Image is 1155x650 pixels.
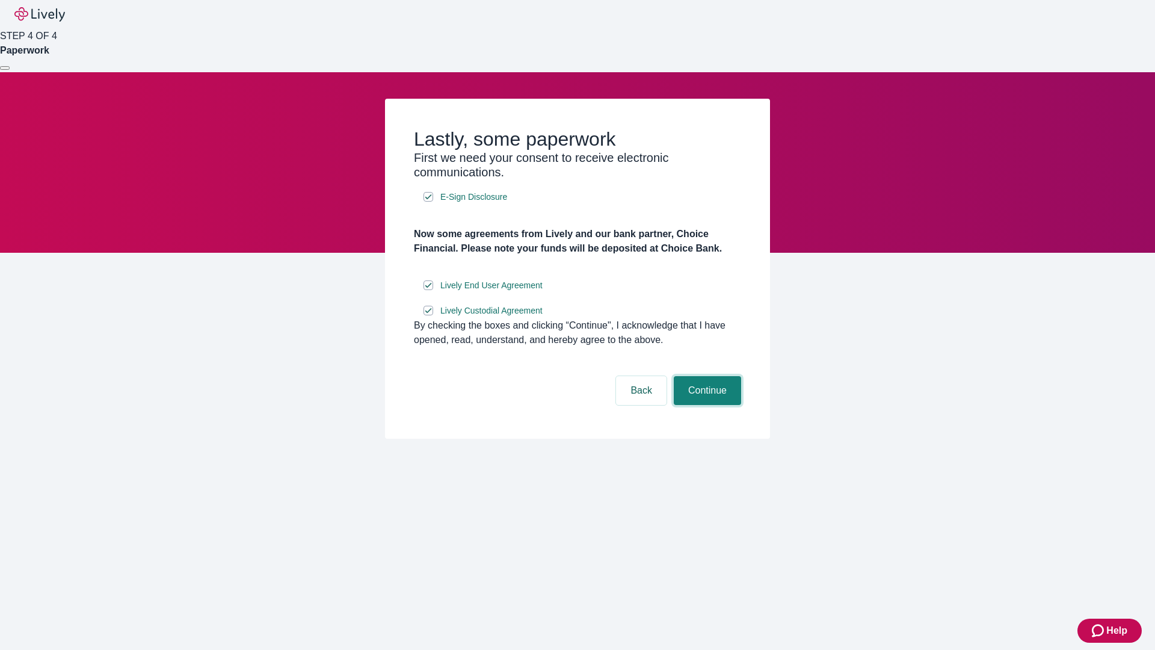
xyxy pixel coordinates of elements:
h4: Now some agreements from Lively and our bank partner, Choice Financial. Please note your funds wi... [414,227,741,256]
h2: Lastly, some paperwork [414,128,741,150]
a: e-sign disclosure document [438,278,545,293]
h3: First we need your consent to receive electronic communications. [414,150,741,179]
button: Zendesk support iconHelp [1077,619,1142,643]
span: Lively End User Agreement [440,279,543,292]
button: Continue [674,376,741,405]
img: Lively [14,7,65,22]
a: e-sign disclosure document [438,303,545,318]
button: Back [616,376,667,405]
span: Help [1106,624,1127,638]
span: Lively Custodial Agreement [440,305,543,317]
a: e-sign disclosure document [438,190,510,205]
span: E-Sign Disclosure [440,191,507,203]
svg: Zendesk support icon [1092,624,1106,638]
div: By checking the boxes and clicking “Continue", I acknowledge that I have opened, read, understand... [414,318,741,347]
